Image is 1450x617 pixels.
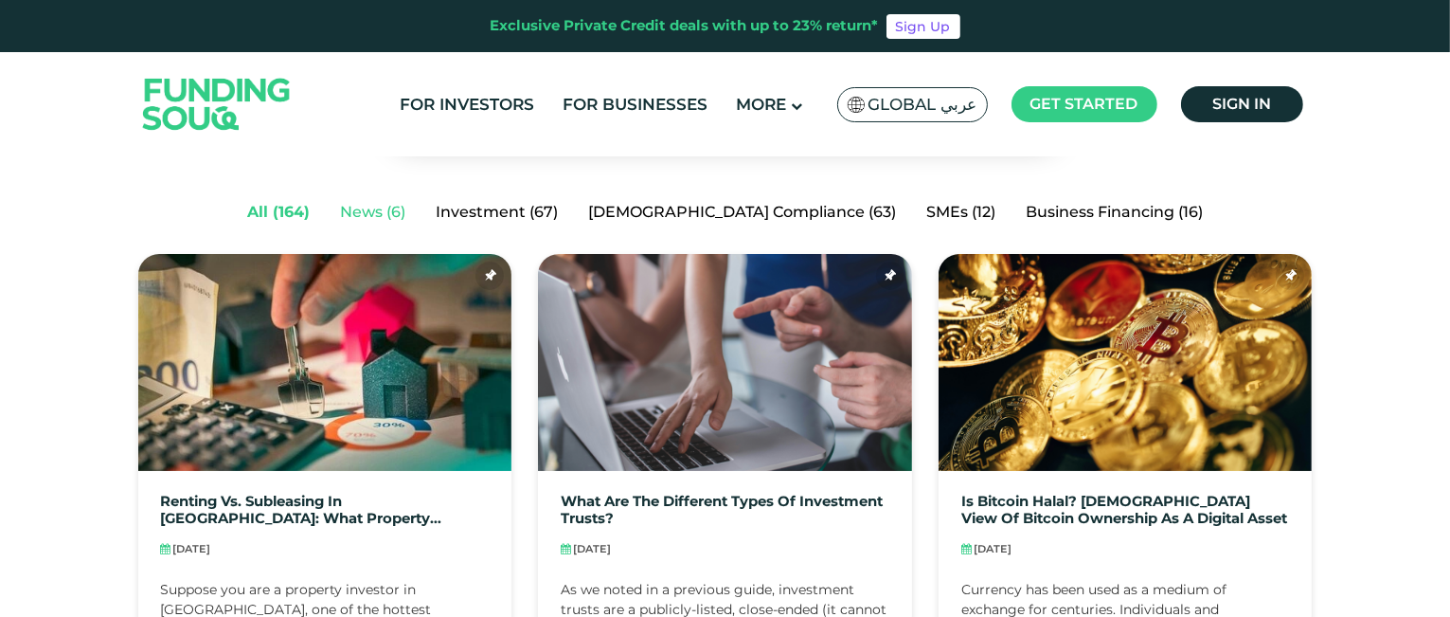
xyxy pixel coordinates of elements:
span: [DATE] [573,542,611,555]
div: Exclusive Private Credit deals with up to 23% return* [491,15,879,37]
a: Investment (67) [421,193,573,231]
img: Logo [124,56,310,152]
a: [DEMOGRAPHIC_DATA] Compliance (63) [573,193,911,231]
span: Sign in [1212,95,1271,113]
a: Business Financing (16) [1011,193,1218,231]
span: [DATE] [173,542,211,555]
a: News (6) [325,193,421,231]
a: For Investors [395,89,539,120]
img: SA Flag [848,97,865,113]
a: Sign Up [886,14,960,39]
span: Get started [1030,95,1138,113]
a: Renting vs. Subleasing in [GEOGRAPHIC_DATA]: What Property Investors Need to Know [161,494,490,527]
a: SMEs (12) [911,193,1011,231]
img: Renting vs. Subleasing in Dubai [138,254,512,471]
img: Is Bitcoin Halal? [939,254,1313,471]
a: For Businesses [558,89,712,120]
a: Is Bitcoin Halal? [DEMOGRAPHIC_DATA] view of bitcoin ownership as a digital asset [961,494,1290,527]
img: different types of investment trusts? [538,254,912,471]
a: What are the different types of investment trusts? [561,494,889,527]
a: All (164) [232,193,325,231]
a: Sign in [1181,86,1303,122]
span: [DATE] [974,542,1011,555]
span: Global عربي [868,94,977,116]
span: More [736,95,786,114]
